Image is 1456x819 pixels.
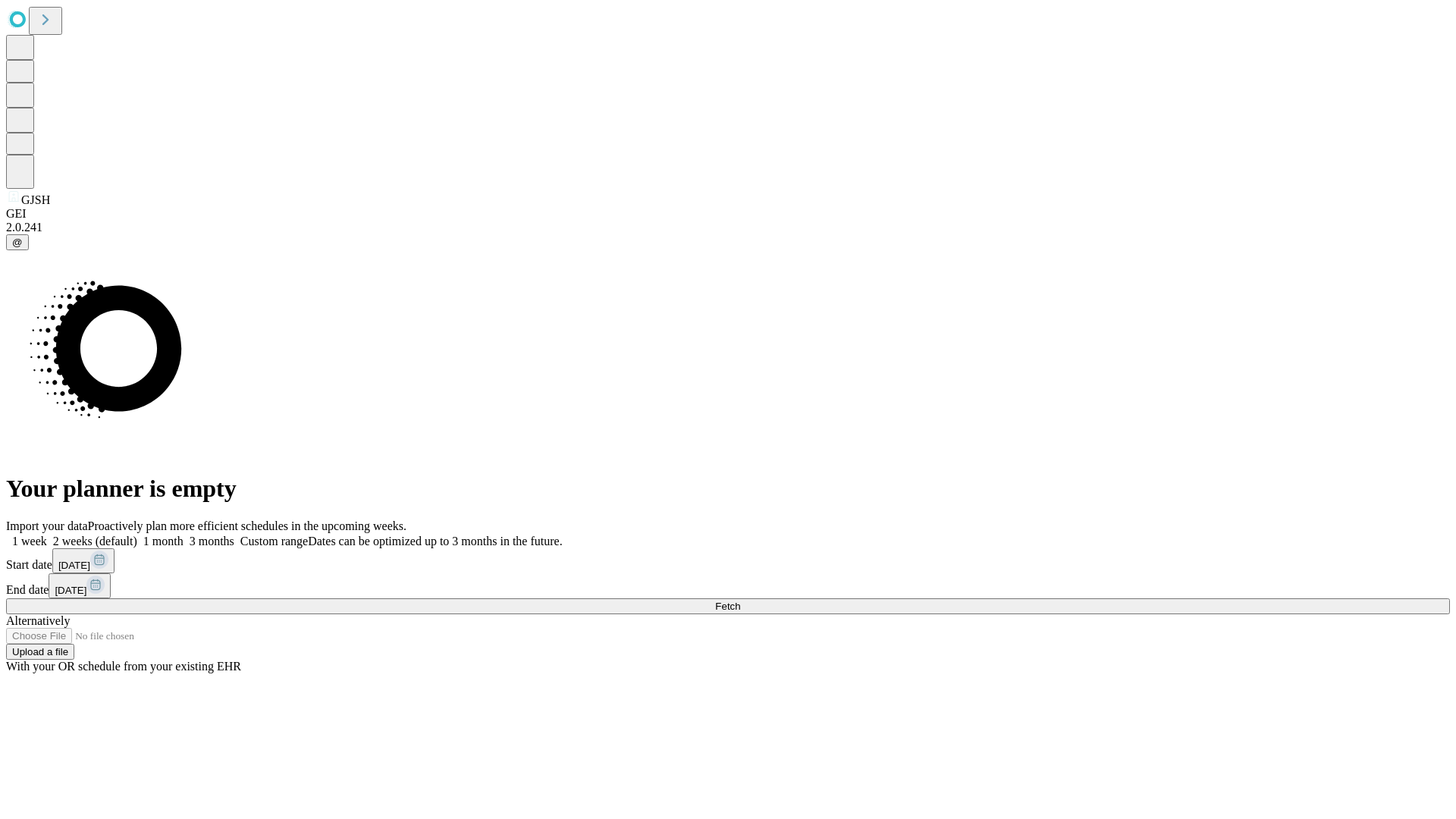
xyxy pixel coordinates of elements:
span: Proactively plan more efficient schedules in the upcoming weeks. [88,519,406,532]
span: @ [12,237,23,248]
span: [DATE] [55,585,86,596]
div: 2.0.241 [6,221,1450,234]
span: 3 months [190,535,234,548]
button: Upload a file [6,644,74,660]
button: [DATE] [52,548,115,573]
button: @ [6,234,29,250]
span: Dates can be optimized up to 3 months in the future. [308,535,562,548]
button: Fetch [6,598,1450,614]
span: GJSH [21,193,50,206]
span: [DATE] [58,560,90,571]
div: End date [6,573,1450,598]
span: 2 weeks (default) [53,535,137,548]
button: [DATE] [49,573,111,598]
span: Fetch [715,601,740,612]
div: Start date [6,548,1450,573]
span: 1 month [143,535,184,548]
span: Custom range [240,535,308,548]
h1: Your planner is empty [6,475,1450,503]
span: 1 week [12,535,47,548]
span: With your OR schedule from your existing EHR [6,660,241,673]
div: GEI [6,207,1450,221]
span: Alternatively [6,614,70,627]
span: Import your data [6,519,88,532]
